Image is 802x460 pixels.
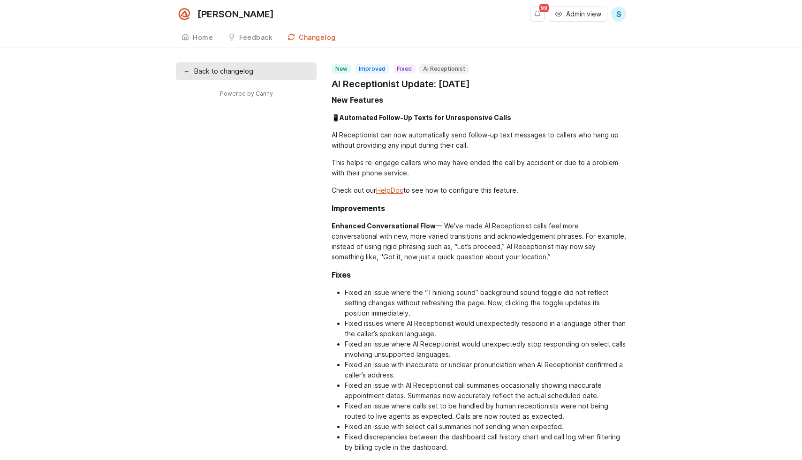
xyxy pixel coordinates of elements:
[611,7,626,22] button: S
[345,360,626,380] li: Fixed an issue with inaccurate or unclear pronunciation when AI Receptionist confirmed a caller’s...
[397,65,412,73] p: fixed
[376,186,403,194] a: HelpDoc
[332,203,385,214] div: Improvements
[219,88,274,99] a: Powered by Canny
[332,221,626,262] div: — We've made AI Receptionist calls feel more conversational with new, more varied transitions and...
[332,130,626,151] div: AI Receptionist can now automatically send follow-up text messages to callers who hang up without...
[340,113,511,121] div: Automated Follow-Up Texts for Unresponsive Calls
[359,65,386,73] p: improved
[332,94,383,106] div: New Features
[176,28,219,47] a: Home
[332,77,470,90] a: AI Receptionist Update: [DATE]
[345,422,626,432] li: Fixed an issue with select call summaries not sending when expected.
[332,185,626,196] div: Check out our to see how to configure this feature.
[299,34,336,41] div: Changelog
[332,222,436,230] div: Enhanced Conversational Flow
[282,28,341,47] a: Changelog
[566,9,601,19] span: Admin view
[176,62,317,80] a: ←Back to changelog
[335,65,348,73] p: new
[345,432,626,452] li: Fixed discrepancies between the dashboard call history chart and call log when filtering by billi...
[616,8,621,20] span: S
[345,401,626,422] li: Fixed an issue where calls set to be handled by human receptionists were not being routed to live...
[193,34,213,41] div: Home
[222,28,278,47] a: Feedback
[530,7,545,22] button: Notifications
[423,65,465,73] p: AI Receptionist
[332,158,626,178] div: This helps re-engage callers who may have ended the call by accident or due to a problem with the...
[345,287,626,318] li: Fixed an issue where the “Thinking sound” background sound toggle did not reflect setting changes...
[539,4,549,12] span: 99
[549,7,607,22] button: Admin view
[345,339,626,360] li: Fixed an issue where AI Receptionist would unexpectedly stop responding on select calls involving...
[345,318,626,339] li: Fixed issues where AI Receptionist would unexpectedly respond in a language other than the caller...
[183,66,189,76] div: ←
[345,380,626,401] li: Fixed an issue with AI Receptionist call summaries occasionally showing inaccurate appointment da...
[239,34,272,41] div: Feedback
[176,6,193,23] img: Smith.ai logo
[332,113,626,123] div: 📱
[197,9,274,19] div: [PERSON_NAME]
[332,269,351,280] div: Fixes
